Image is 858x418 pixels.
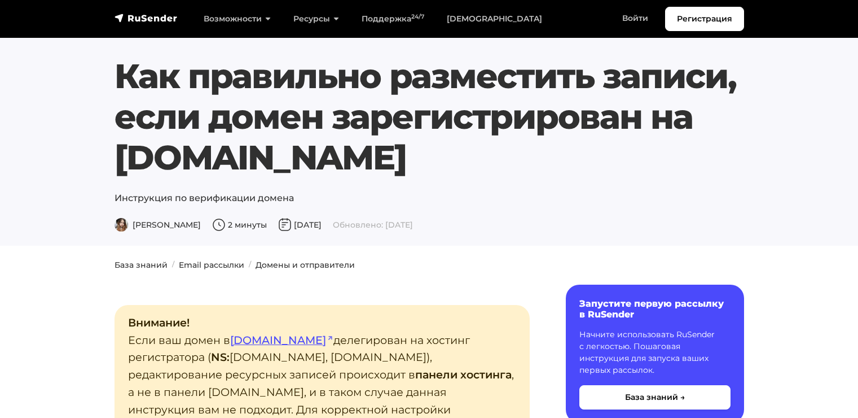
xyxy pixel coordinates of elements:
nav: breadcrumb [108,259,751,271]
h6: Запустите первую рассылку в RuSender [579,298,731,320]
a: Войти [611,7,659,30]
a: База знаний [115,260,168,270]
a: Возможности [192,7,282,31]
strong: Внимание! [128,316,190,329]
img: RuSender [115,12,178,24]
a: Поддержка24/7 [350,7,435,31]
a: Домены и отправители [256,260,355,270]
span: 2 минуты [212,220,267,230]
span: Обновлено: [DATE] [333,220,413,230]
span: [PERSON_NAME] [115,220,201,230]
a: Ресурсы [282,7,350,31]
h1: Как правильно разместить записи, если домен зарегистрирован на [DOMAIN_NAME] [115,56,744,178]
a: [DOMAIN_NAME] [230,333,333,347]
a: Email рассылки [179,260,244,270]
p: Инструкция по верификации домена [115,191,744,205]
p: Начните использовать RuSender с легкостью. Пошаговая инструкция для запуска ваших первых рассылок. [579,329,731,376]
strong: панели хостинга [415,368,512,381]
img: Время чтения [212,218,226,232]
img: Дата публикации [278,218,292,232]
sup: 24/7 [411,13,424,20]
a: [DEMOGRAPHIC_DATA] [435,7,553,31]
a: Регистрация [665,7,744,31]
button: База знаний → [579,385,731,410]
span: [DATE] [278,220,322,230]
strong: NS: [211,350,230,364]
